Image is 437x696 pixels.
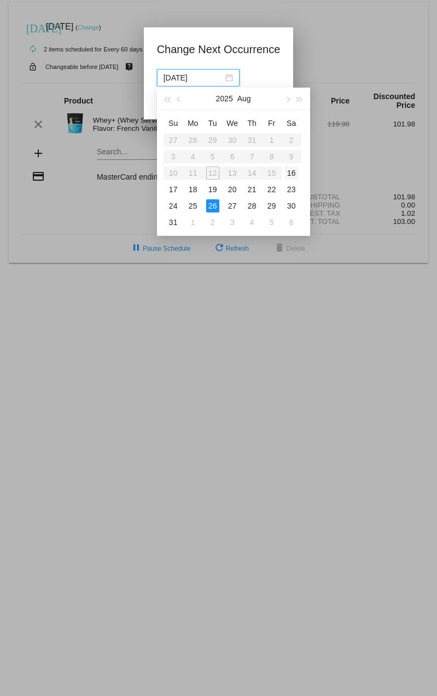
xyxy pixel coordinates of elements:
div: 20 [226,183,239,196]
td: 8/18/2025 [183,181,203,198]
div: 28 [246,199,259,212]
div: 24 [167,199,180,212]
td: 9/3/2025 [223,214,242,231]
button: Previous month (PageUp) [173,88,185,110]
td: 8/23/2025 [282,181,301,198]
td: 8/20/2025 [223,181,242,198]
div: 3 [226,216,239,229]
td: 8/19/2025 [203,181,223,198]
div: 30 [285,199,298,212]
button: Last year (Control + left) [161,88,173,110]
div: 6 [285,216,298,229]
div: 27 [226,199,239,212]
td: 9/1/2025 [183,214,203,231]
input: Select date [164,72,223,84]
td: 8/24/2025 [164,198,183,214]
div: 16 [285,166,298,180]
td: 8/21/2025 [242,181,262,198]
div: 17 [167,183,180,196]
td: 8/28/2025 [242,198,262,214]
div: 23 [285,183,298,196]
td: 8/25/2025 [183,198,203,214]
button: Aug [237,88,251,110]
div: 4 [246,216,259,229]
td: 9/4/2025 [242,214,262,231]
td: 8/16/2025 [282,165,301,181]
th: Sat [282,114,301,132]
th: Mon [183,114,203,132]
div: 19 [206,183,219,196]
th: Sun [164,114,183,132]
button: 2025 [216,88,233,110]
div: 29 [265,199,278,212]
td: 9/6/2025 [282,214,301,231]
th: Fri [262,114,282,132]
div: 22 [265,183,278,196]
button: Next month (PageDown) [281,88,293,110]
button: Next year (Control + right) [293,88,305,110]
th: Thu [242,114,262,132]
td: 8/30/2025 [282,198,301,214]
h1: Change Next Occurrence [157,41,281,58]
td: 9/5/2025 [262,214,282,231]
div: 31 [167,216,180,229]
td: 8/31/2025 [164,214,183,231]
td: 8/26/2025 [203,198,223,214]
div: 18 [187,183,200,196]
div: 2 [206,216,219,229]
th: Wed [223,114,242,132]
td: 8/29/2025 [262,198,282,214]
div: 25 [187,199,200,212]
div: 5 [265,216,278,229]
div: 26 [206,199,219,212]
th: Tue [203,114,223,132]
td: 8/22/2025 [262,181,282,198]
div: 1 [187,216,200,229]
div: 21 [246,183,259,196]
td: 8/27/2025 [223,198,242,214]
td: 8/17/2025 [164,181,183,198]
td: 9/2/2025 [203,214,223,231]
